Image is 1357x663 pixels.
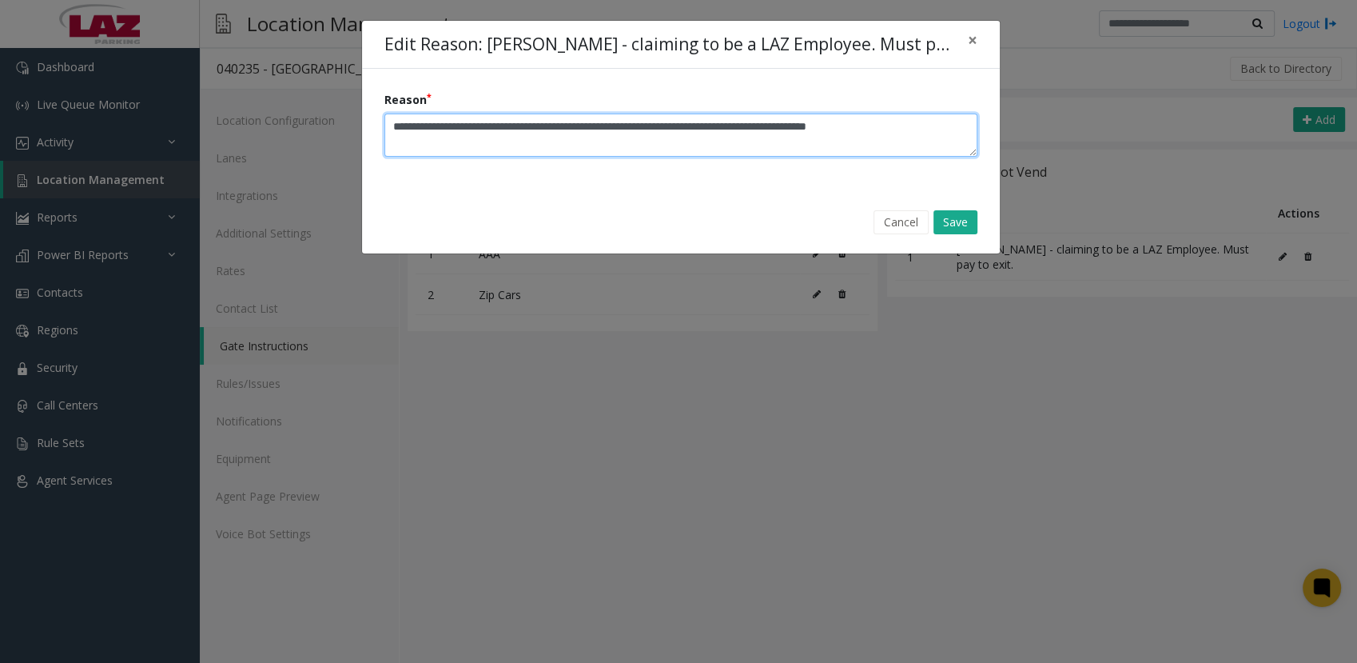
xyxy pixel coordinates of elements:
span: × [968,29,977,51]
button: Save [933,210,977,234]
button: Close [957,21,989,60]
label: Reason [384,91,432,108]
h4: Edit Reason: [PERSON_NAME] - claiming to be a LAZ Employee. Must pay to exit. [384,32,957,58]
button: Cancel [873,210,929,234]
